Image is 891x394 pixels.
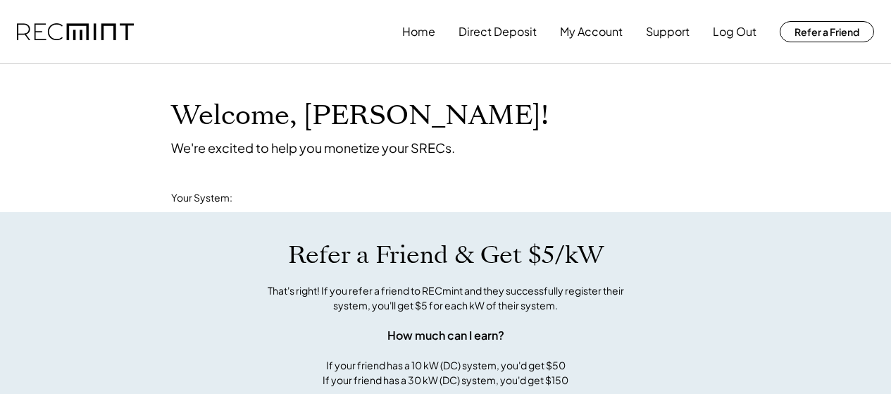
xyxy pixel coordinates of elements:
[387,327,504,344] div: How much can I earn?
[17,23,134,41] img: recmint-logotype%403x.png
[252,283,640,313] div: That's right! If you refer a friend to RECmint and they successfully register their system, you'l...
[171,191,232,205] div: Your System:
[288,240,604,270] h1: Refer a Friend & Get $5/kW
[780,21,874,42] button: Refer a Friend
[560,18,623,46] button: My Account
[402,18,435,46] button: Home
[459,18,537,46] button: Direct Deposit
[323,358,568,388] div: If your friend has a 10 kW (DC) system, you'd get $50 If your friend has a 30 kW (DC) system, you...
[171,99,549,133] h1: Welcome, [PERSON_NAME]!
[171,140,455,156] div: We're excited to help you monetize your SRECs.
[713,18,756,46] button: Log Out
[646,18,690,46] button: Support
